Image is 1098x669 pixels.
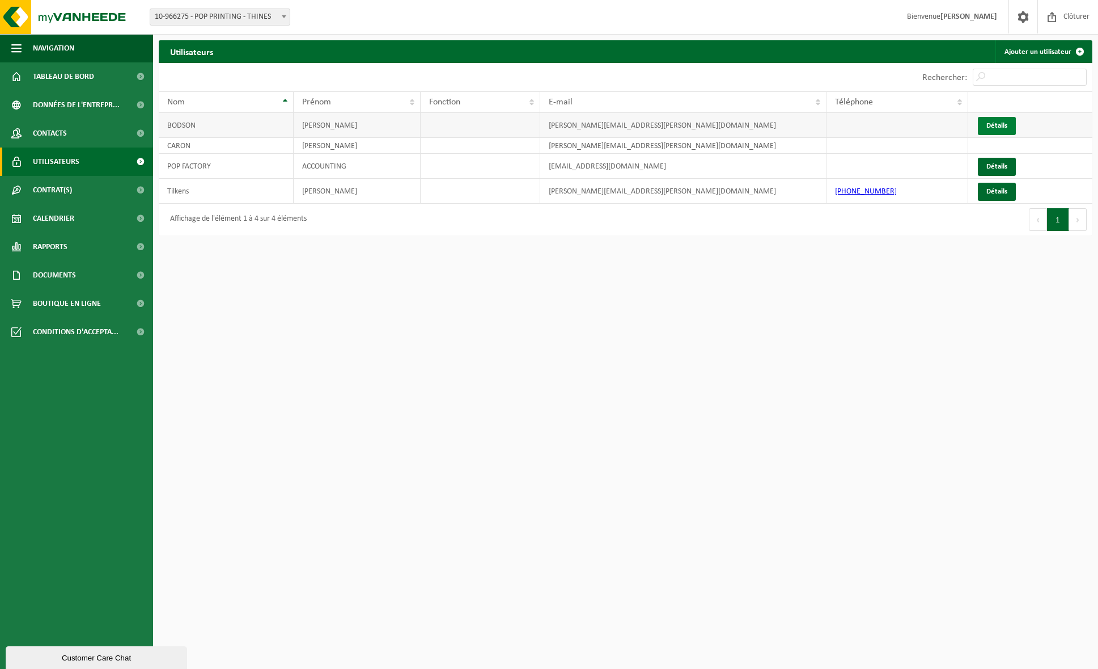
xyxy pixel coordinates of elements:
a: Détails [978,183,1016,201]
span: Données de l'entrepr... [33,91,120,119]
td: [PERSON_NAME][EMAIL_ADDRESS][PERSON_NAME][DOMAIN_NAME] [540,138,826,154]
a: Détails [978,158,1016,176]
span: 10-966275 - POP PRINTING - THINES [150,9,290,26]
td: [PERSON_NAME] [294,113,421,138]
span: Rapports [33,233,67,261]
h2: Utilisateurs [159,40,224,62]
td: POP FACTORY [159,154,294,179]
strong: [PERSON_NAME] [940,12,997,21]
td: [EMAIL_ADDRESS][DOMAIN_NAME] [540,154,826,179]
span: Calendrier [33,204,74,233]
td: [PERSON_NAME] [294,138,421,154]
a: Détails [978,117,1016,135]
span: Boutique en ligne [33,289,101,318]
span: Tableau de bord [33,62,94,91]
span: Contacts [33,119,67,148]
td: BODSON [159,113,294,138]
span: Documents [33,261,76,289]
span: Contrat(s) [33,176,72,204]
span: Prénom [302,98,331,107]
span: Fonction [429,98,460,107]
td: [PERSON_NAME][EMAIL_ADDRESS][PERSON_NAME][DOMAIN_NAME] [540,179,826,204]
iframe: chat widget [6,644,189,669]
label: Rechercher: [922,73,967,82]
button: Previous [1029,208,1047,231]
span: Navigation [33,34,74,62]
span: E-mail [549,98,573,107]
button: 1 [1047,208,1069,231]
span: Nom [167,98,185,107]
a: [PHONE_NUMBER] [835,187,897,196]
div: Affichage de l'élément 1 à 4 sur 4 éléments [164,209,307,230]
a: Ajouter un utilisateur [995,40,1091,63]
span: Conditions d'accepta... [33,318,118,346]
td: [PERSON_NAME][EMAIL_ADDRESS][PERSON_NAME][DOMAIN_NAME] [540,113,826,138]
span: 10-966275 - POP PRINTING - THINES [150,9,290,25]
button: Next [1069,208,1087,231]
td: Tilkens [159,179,294,204]
td: ACCOUNTING [294,154,421,179]
span: Téléphone [835,98,873,107]
td: [PERSON_NAME] [294,179,421,204]
td: CARON [159,138,294,154]
span: Utilisateurs [33,148,79,176]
